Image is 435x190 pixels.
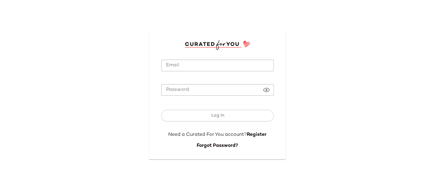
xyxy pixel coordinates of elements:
[247,132,267,137] a: Register
[185,40,251,50] img: cfy_login_logo.DGdB1djN.svg
[169,132,247,137] span: Need a Curated For You account?
[211,113,224,118] span: Log In
[197,143,238,148] a: Forgot Password?
[161,110,274,121] button: Log In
